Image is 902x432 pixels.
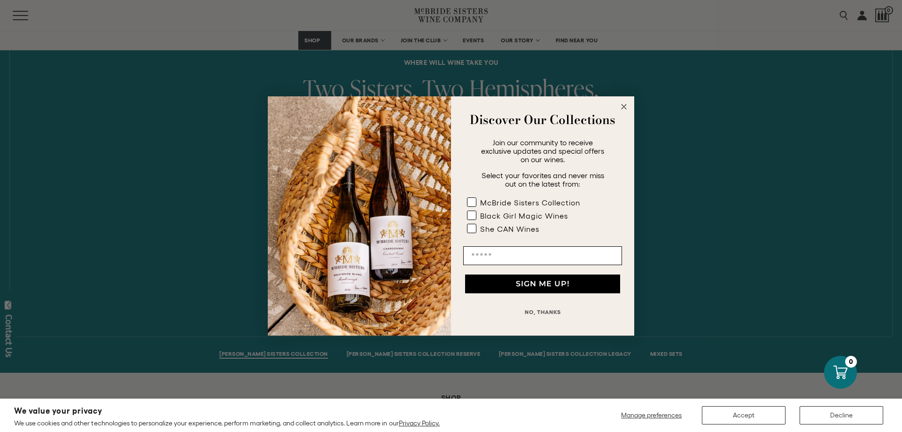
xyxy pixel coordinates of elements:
[268,96,451,336] img: 42653730-7e35-4af7-a99d-12bf478283cf.jpeg
[480,212,568,220] div: Black Girl Magic Wines
[481,138,604,164] span: Join our community to receive exclusive updates and special offers on our wines.
[399,419,440,427] a: Privacy Policy.
[14,419,440,427] p: We use cookies and other technologies to personalize your experience, perform marketing, and coll...
[621,411,682,419] span: Manage preferences
[470,110,615,129] strong: Discover Our Collections
[482,171,604,188] span: Select your favorites and never miss out on the latest from:
[14,407,440,415] h2: We value your privacy
[618,101,630,112] button: Close dialog
[615,406,688,424] button: Manage preferences
[465,275,620,293] button: SIGN ME UP!
[800,406,883,424] button: Decline
[480,198,580,207] div: McBride Sisters Collection
[463,303,622,322] button: NO, THANKS
[845,356,857,368] div: 0
[480,225,539,233] div: She CAN Wines
[702,406,785,424] button: Accept
[463,246,622,265] input: Email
